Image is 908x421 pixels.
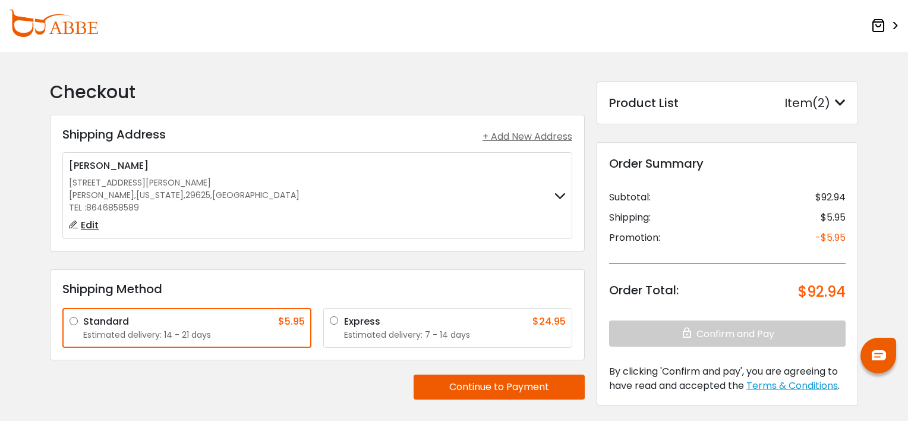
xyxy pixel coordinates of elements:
[888,15,899,37] span: >
[62,127,166,142] h3: Shipping Address
[69,177,211,188] span: [STREET_ADDRESS][PERSON_NAME]
[609,231,660,245] div: Promotion:
[344,329,566,341] div: Estimated delivery: 7 - 14 days
[609,281,679,303] div: Order Total:
[69,189,299,202] div: , , ,
[784,94,846,112] div: Item(2)
[344,315,380,329] div: Express
[83,329,305,341] div: Estimated delivery: 14 - 21 days
[609,211,651,225] div: Shipping:
[609,94,679,112] div: Product List
[136,189,184,202] span: [US_STATE]
[821,211,846,225] div: $5.95
[609,190,651,205] div: Subtotal:
[69,159,149,172] span: [PERSON_NAME]
[798,281,846,303] div: $92.94
[62,282,572,296] h3: Shipping Method
[50,81,585,103] h2: Checkout
[185,189,210,202] span: 29625
[483,130,572,144] div: + Add New Address
[86,202,139,213] span: 8646858589
[69,202,299,214] div: TEL :
[414,375,585,400] button: Continue to Payment
[278,315,305,329] div: $5.95
[69,189,134,202] span: [PERSON_NAME]
[815,190,846,205] div: $92.94
[609,365,846,393] div: .
[81,218,99,232] span: Edit
[9,10,98,37] img: abbeglasses.com
[609,365,838,392] span: By clicking 'Confirm and pay', you are agreeing to have read and accepted the
[212,189,299,202] span: [GEOGRAPHIC_DATA]
[532,315,566,329] div: $24.95
[815,231,846,245] div: -$5.95
[746,379,838,392] span: Terms & Conditions
[83,315,129,329] div: Standard
[872,350,886,360] img: chat
[609,155,846,172] div: Order Summary
[871,15,899,37] a: >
